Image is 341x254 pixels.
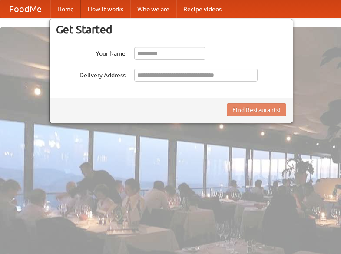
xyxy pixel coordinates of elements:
[227,103,286,116] button: Find Restaurants!
[56,69,126,79] label: Delivery Address
[56,47,126,58] label: Your Name
[0,0,50,18] a: FoodMe
[56,23,286,36] h3: Get Started
[176,0,228,18] a: Recipe videos
[130,0,176,18] a: Who we are
[50,0,81,18] a: Home
[81,0,130,18] a: How it works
